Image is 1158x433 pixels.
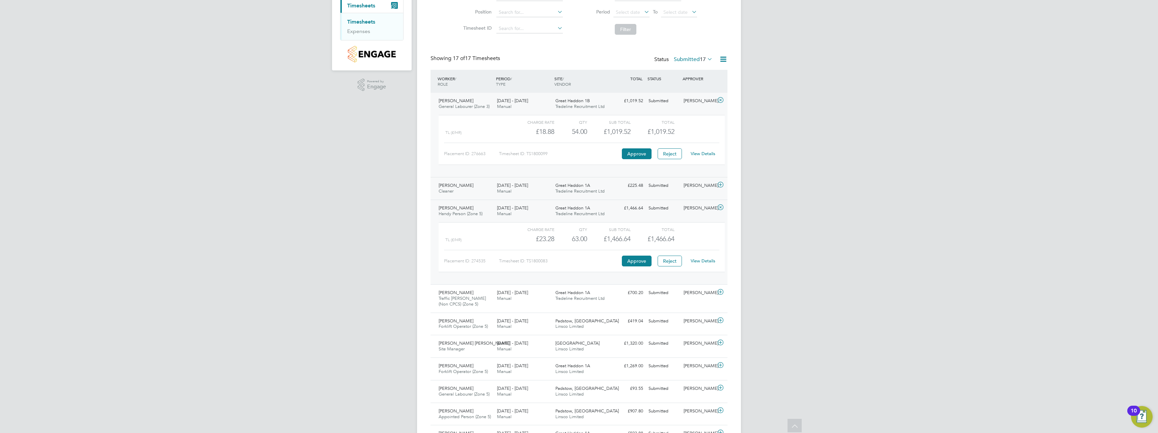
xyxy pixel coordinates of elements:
[691,258,715,264] a: View Details
[658,256,682,266] button: Reject
[496,81,505,87] span: TYPE
[681,406,716,417] div: [PERSON_NAME]
[497,182,528,188] span: [DATE] - [DATE]
[439,369,488,374] span: Forklift Operator (Zone 5)
[555,369,584,374] span: Linsco Limited
[497,323,512,329] span: Manual
[496,8,563,17] input: Search for...
[580,9,610,15] label: Period
[615,24,636,35] button: Filter
[651,7,660,16] span: To
[631,118,674,126] div: Total
[497,363,528,369] span: [DATE] - [DATE]
[630,76,642,81] span: TOTAL
[445,130,462,135] span: TL (£/HR)
[438,81,448,87] span: ROLE
[455,76,456,81] span: /
[439,414,491,420] span: Appointed Person (Zone 5)
[555,323,584,329] span: Linsco Limited
[622,256,652,266] button: Approve
[681,287,716,298] div: [PERSON_NAME]
[497,188,512,194] span: Manual
[681,338,716,349] div: [PERSON_NAME]
[367,79,386,84] span: Powered by
[554,126,587,137] div: 54.00
[611,360,646,372] div: £1,269.00
[562,76,564,81] span: /
[646,338,681,349] div: Submitted
[439,104,490,109] span: General Labourer (Zone 3)
[611,316,646,327] div: £419.04
[499,256,620,266] div: Timesheet ID: TS1800083
[646,203,681,214] div: Submitted
[554,233,587,244] div: 63.00
[497,295,512,301] span: Manual
[511,225,554,233] div: Charge rate
[444,148,499,159] div: Placement ID: 276663
[700,56,706,63] span: 17
[587,233,631,244] div: £1,466.64
[646,95,681,107] div: Submitted
[497,211,512,216] span: Manual
[555,414,584,420] span: Linsco Limited
[681,203,716,214] div: [PERSON_NAME]
[439,211,482,216] span: Handy Person (Zone 5)
[646,73,681,85] div: STATUS
[436,73,494,90] div: WORKER
[439,290,473,295] span: [PERSON_NAME]
[646,316,681,327] div: Submitted
[439,408,473,414] span: [PERSON_NAME]
[439,182,473,188] span: [PERSON_NAME]
[681,383,716,394] div: [PERSON_NAME]
[497,318,528,324] span: [DATE] - [DATE]
[439,340,509,346] span: [PERSON_NAME] [PERSON_NAME]
[494,73,553,90] div: PERIOD
[611,95,646,107] div: £1,019.52
[658,148,682,159] button: Reject
[646,180,681,191] div: Submitted
[511,118,554,126] div: Charge rate
[511,76,512,81] span: /
[445,237,462,242] span: TL (£/HR)
[646,383,681,394] div: Submitted
[453,55,500,62] span: 17 Timesheets
[497,98,528,104] span: [DATE] - [DATE]
[347,28,370,34] a: Expenses
[461,25,492,31] label: Timesheet ID
[555,98,590,104] span: Great Haddon 1B
[646,360,681,372] div: Submitted
[646,287,681,298] div: Submitted
[587,225,631,233] div: Sub Total
[439,385,473,391] span: [PERSON_NAME]
[681,180,716,191] div: [PERSON_NAME]
[681,73,716,85] div: APPROVER
[554,118,587,126] div: QTY
[497,205,528,211] span: [DATE] - [DATE]
[681,360,716,372] div: [PERSON_NAME]
[674,56,713,63] label: Submitted
[497,346,512,352] span: Manual
[647,127,674,136] span: £1,019.52
[439,205,473,211] span: [PERSON_NAME]
[631,225,674,233] div: Total
[587,118,631,126] div: Sub Total
[555,346,584,352] span: Linsco Limited
[654,55,714,64] div: Status
[439,346,465,352] span: Site Manager
[681,95,716,107] div: [PERSON_NAME]
[554,225,587,233] div: QTY
[555,182,590,188] span: Great Haddon 1A
[555,295,605,301] span: Tradeline Recruitment Ltd
[681,316,716,327] div: [PERSON_NAME]
[691,151,715,156] a: View Details
[340,13,403,40] div: Timesheets
[497,290,528,295] span: [DATE] - [DATE]
[439,391,490,397] span: General Labourer (Zone 5)
[663,9,688,15] span: Select date
[347,19,375,25] a: Timesheets
[497,104,512,109] span: Manual
[497,369,512,374] span: Manual
[511,126,554,137] div: £18.88
[1131,406,1153,428] button: Open Resource Center, 10 new notifications
[611,406,646,417] div: £907.80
